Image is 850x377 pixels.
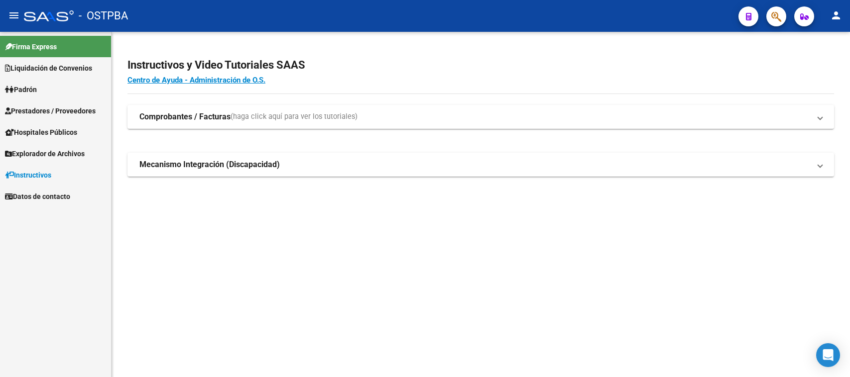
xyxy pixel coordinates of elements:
[127,76,265,85] a: Centro de Ayuda - Administración de O.S.
[127,56,834,75] h2: Instructivos y Video Tutoriales SAAS
[127,105,834,129] mat-expansion-panel-header: Comprobantes / Facturas(haga click aquí para ver los tutoriales)
[139,159,280,170] strong: Mecanismo Integración (Discapacidad)
[5,41,57,52] span: Firma Express
[5,170,51,181] span: Instructivos
[5,63,92,74] span: Liquidación de Convenios
[139,111,231,122] strong: Comprobantes / Facturas
[816,343,840,367] div: Open Intercom Messenger
[5,105,96,116] span: Prestadores / Proveedores
[79,5,128,27] span: - OSTPBA
[231,111,358,122] span: (haga click aquí para ver los tutoriales)
[8,9,20,21] mat-icon: menu
[5,84,37,95] span: Padrón
[127,153,834,177] mat-expansion-panel-header: Mecanismo Integración (Discapacidad)
[5,148,85,159] span: Explorador de Archivos
[5,127,77,138] span: Hospitales Públicos
[5,191,70,202] span: Datos de contacto
[830,9,842,21] mat-icon: person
